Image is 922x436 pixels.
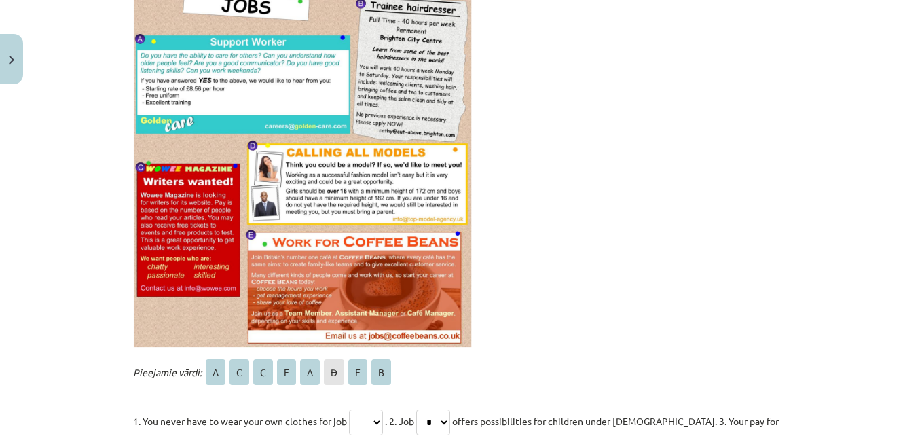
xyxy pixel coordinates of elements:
[206,359,225,385] span: A
[371,359,391,385] span: B
[385,415,414,427] span: . 2. Job
[324,359,344,385] span: D
[133,366,202,378] span: Pieejamie vārdi:
[133,415,347,427] span: 1. You never have to wear your own clothes for job
[253,359,273,385] span: C
[229,359,249,385] span: C
[9,56,14,65] img: icon-close-lesson-0947bae3869378f0d4975bcd49f059093ad1ed9edebbc8119c70593378902aed.svg
[277,359,296,385] span: E
[348,359,367,385] span: E
[300,359,320,385] span: A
